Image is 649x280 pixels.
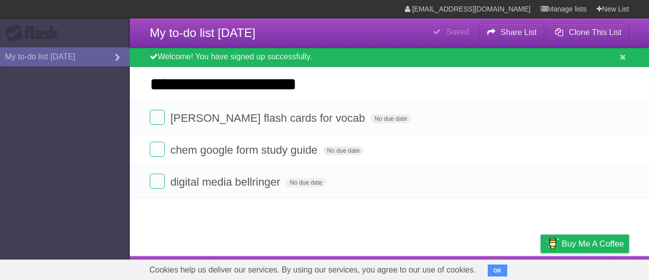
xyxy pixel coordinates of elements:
span: No due date [323,146,363,155]
label: Done [150,110,165,125]
span: No due date [286,178,326,187]
span: digital media bellringer [170,176,283,188]
span: No due date [370,114,411,123]
span: Buy me a coffee [562,235,624,253]
span: Cookies help us deliver our services. By using our services, you agree to our use of cookies. [139,260,486,280]
span: chem google form study guide [170,144,320,156]
div: Welcome! You have signed up successfully. [130,47,649,67]
span: My to-do list [DATE] [150,26,256,39]
label: Done [150,142,165,157]
div: Flask [5,24,65,42]
button: Share List [479,23,545,41]
img: Buy me a coffee [546,235,559,252]
b: Saved [446,27,469,36]
button: OK [488,265,507,277]
button: Clone This List [547,23,629,41]
a: Privacy [528,259,554,278]
a: Developers [441,259,481,278]
b: Share List [501,28,537,36]
a: Suggest a feature [566,259,629,278]
a: Buy me a coffee [541,235,629,253]
label: Done [150,174,165,189]
span: [PERSON_NAME] flash cards for vocab [170,112,367,124]
a: About [408,259,429,278]
b: Clone This List [569,28,622,36]
a: Terms [494,259,516,278]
